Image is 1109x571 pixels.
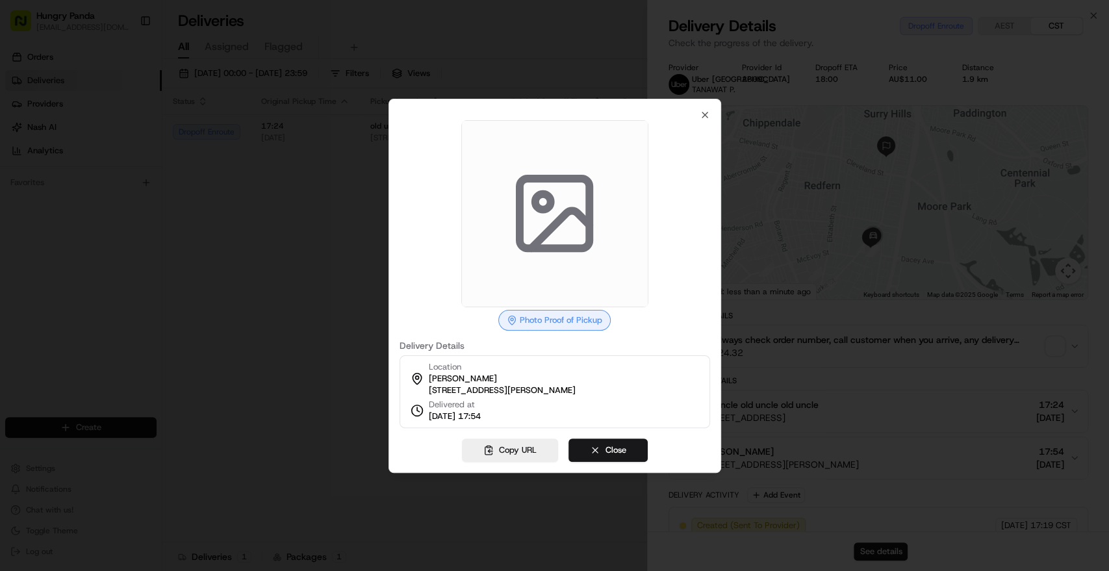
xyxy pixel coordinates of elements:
[428,373,496,385] span: [PERSON_NAME]
[92,71,157,81] a: Powered byPylon
[428,399,480,411] span: Delivered at
[428,411,480,422] span: [DATE] 17:54
[129,71,157,81] span: Pylon
[399,341,709,350] label: Delivery Details
[568,438,648,462] button: Close
[428,361,461,373] span: Location
[428,385,575,396] span: [STREET_ADDRESS][PERSON_NAME]
[462,438,558,462] button: Copy URL
[498,310,611,331] div: Photo Proof of Pickup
